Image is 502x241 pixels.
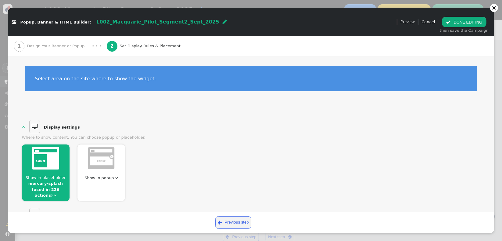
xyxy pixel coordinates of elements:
[29,120,40,133] span: 
[84,176,114,180] span: Show in popup
[35,76,467,82] div: Select area on the site where to show the widget.
[22,212,26,217] span: 
[26,175,66,180] span: Show in placeholder
[223,19,227,24] span: 
[54,193,56,197] span: 
[44,125,80,130] b: Display settings
[400,19,414,25] span: Preview
[20,20,91,24] span: Popup, Banner & HTML Builder:
[92,42,102,50] div: · · ·
[88,147,115,170] img: show_in_popup_dimmed.png
[17,43,21,49] b: 1
[215,216,252,229] a: Previous step
[442,17,486,27] button: DONE EDITING
[110,43,114,49] b: 2
[96,19,219,25] span: L002_Macquarie_Pilot_Segment2_Sept_2025
[115,176,118,180] span: 
[22,134,480,141] div: Where to show content. You can choose popup or placeholder.
[400,17,414,27] a: Preview
[22,124,26,130] span: 
[421,20,435,24] a: Cancel
[32,147,59,170] img: show_in_container.png
[27,43,87,49] span: Design Your Banner or Popup
[22,120,82,133] a:   Display settings
[28,181,63,198] a: mercury-splash (used in 226 actions)
[22,208,90,221] a:   Animation and look
[440,27,489,34] div: then save the Campaign
[107,36,193,56] a: 2 Set Display Rules & Placement
[446,20,451,24] span: 
[218,219,222,226] span: 
[12,20,16,24] span: 
[14,36,107,56] a: 1 Design Your Banner or Popup · · ·
[29,208,40,221] span: 
[120,43,183,49] span: Set Display Rules & Placement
